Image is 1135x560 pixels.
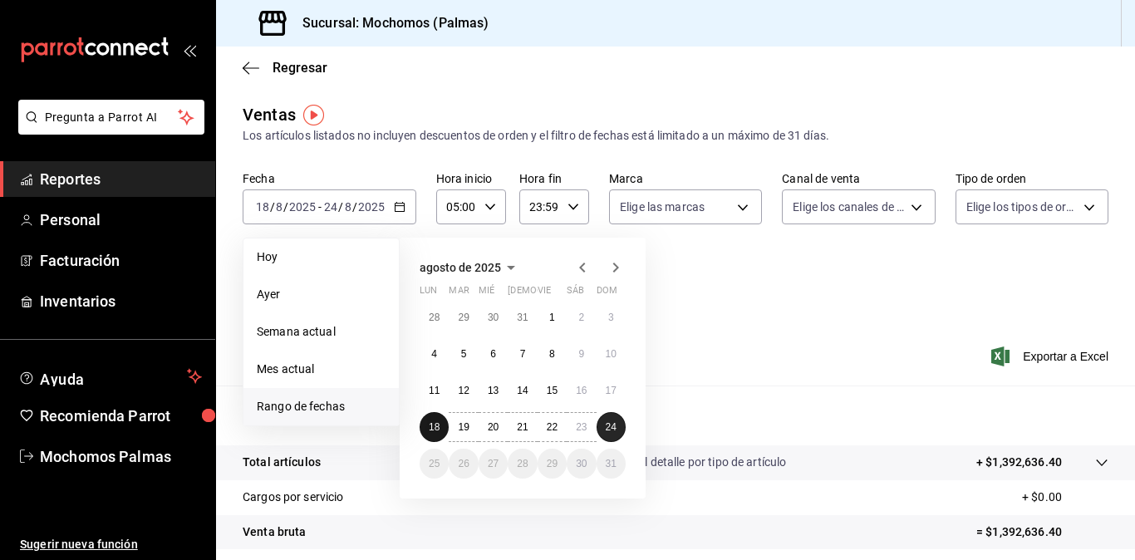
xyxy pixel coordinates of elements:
[420,412,449,442] button: 18 de agosto de 2025
[488,312,499,323] abbr: 30 de julio de 2025
[431,348,437,360] abbr: 4 de agosto de 2025
[40,168,202,190] span: Reportes
[255,200,270,214] input: --
[508,412,537,442] button: 21 de agosto de 2025
[420,376,449,405] button: 11 de agosto de 2025
[270,200,275,214] span: /
[488,421,499,433] abbr: 20 de agosto de 2025
[995,346,1108,366] button: Exportar a Excel
[567,376,596,405] button: 16 de agosto de 2025
[490,348,496,360] abbr: 6 de agosto de 2025
[257,398,386,415] span: Rango de fechas
[429,385,440,396] abbr: 11 de agosto de 2025
[275,200,283,214] input: --
[344,200,352,214] input: --
[183,43,196,56] button: open_drawer_menu
[40,405,202,427] span: Recomienda Parrot
[508,339,537,369] button: 7 de agosto de 2025
[257,361,386,378] span: Mes actual
[420,339,449,369] button: 4 de agosto de 2025
[420,449,449,479] button: 25 de agosto de 2025
[517,312,528,323] abbr: 31 de julio de 2025
[323,200,338,214] input: --
[257,323,386,341] span: Semana actual
[793,199,904,215] span: Elige los canales de venta
[547,385,558,396] abbr: 15 de agosto de 2025
[479,285,494,302] abbr: miércoles
[567,285,584,302] abbr: sábado
[538,412,567,442] button: 22 de agosto de 2025
[508,376,537,405] button: 14 de agosto de 2025
[273,60,327,76] span: Regresar
[567,339,596,369] button: 9 de agosto de 2025
[517,421,528,433] abbr: 21 de agosto de 2025
[606,348,617,360] abbr: 10 de agosto de 2025
[976,523,1108,541] p: = $1,392,636.40
[461,348,467,360] abbr: 5 de agosto de 2025
[420,285,437,302] abbr: lunes
[538,449,567,479] button: 29 de agosto de 2025
[449,412,478,442] button: 19 de agosto de 2025
[538,376,567,405] button: 15 de agosto de 2025
[620,199,705,215] span: Elige las marcas
[449,285,469,302] abbr: martes
[420,302,449,332] button: 28 de julio de 2025
[597,449,626,479] button: 31 de agosto de 2025
[289,13,489,33] h3: Sucursal: Mochomos (Palmas)
[576,421,587,433] abbr: 23 de agosto de 2025
[578,348,584,360] abbr: 9 de agosto de 2025
[479,449,508,479] button: 27 de agosto de 2025
[597,339,626,369] button: 10 de agosto de 2025
[597,285,617,302] abbr: domingo
[976,454,1062,471] p: + $1,392,636.40
[40,445,202,468] span: Mochomos Palmas
[243,102,296,127] div: Ventas
[597,302,626,332] button: 3 de agosto de 2025
[283,200,288,214] span: /
[420,261,501,274] span: agosto de 2025
[357,200,386,214] input: ----
[488,385,499,396] abbr: 13 de agosto de 2025
[966,199,1078,215] span: Elige los tipos de orden
[538,285,551,302] abbr: viernes
[488,458,499,469] abbr: 27 de agosto de 2025
[40,209,202,231] span: Personal
[20,536,202,553] span: Sugerir nueva función
[458,312,469,323] abbr: 29 de julio de 2025
[288,200,317,214] input: ----
[436,173,506,184] label: Hora inicio
[547,458,558,469] abbr: 29 de agosto de 2025
[243,489,344,506] p: Cargos por servicio
[429,312,440,323] abbr: 28 de julio de 2025
[303,105,324,125] img: Tooltip marker
[352,200,357,214] span: /
[576,458,587,469] abbr: 30 de agosto de 2025
[40,366,180,386] span: Ayuda
[576,385,587,396] abbr: 16 de agosto de 2025
[338,200,343,214] span: /
[567,449,596,479] button: 30 de agosto de 2025
[318,200,322,214] span: -
[606,458,617,469] abbr: 31 de agosto de 2025
[420,258,521,278] button: agosto de 2025
[520,348,526,360] abbr: 7 de agosto de 2025
[458,385,469,396] abbr: 12 de agosto de 2025
[458,458,469,469] abbr: 26 de agosto de 2025
[547,421,558,433] abbr: 22 de agosto de 2025
[1022,489,1108,506] p: + $0.00
[243,454,321,471] p: Total artículos
[243,173,416,184] label: Fecha
[517,385,528,396] abbr: 14 de agosto de 2025
[449,449,478,479] button: 26 de agosto de 2025
[458,421,469,433] abbr: 19 de agosto de 2025
[449,376,478,405] button: 12 de agosto de 2025
[479,376,508,405] button: 13 de agosto de 2025
[449,302,478,332] button: 29 de julio de 2025
[45,109,179,126] span: Pregunta a Parrot AI
[479,339,508,369] button: 6 de agosto de 2025
[508,302,537,332] button: 31 de julio de 2025
[956,173,1108,184] label: Tipo de orden
[257,286,386,303] span: Ayer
